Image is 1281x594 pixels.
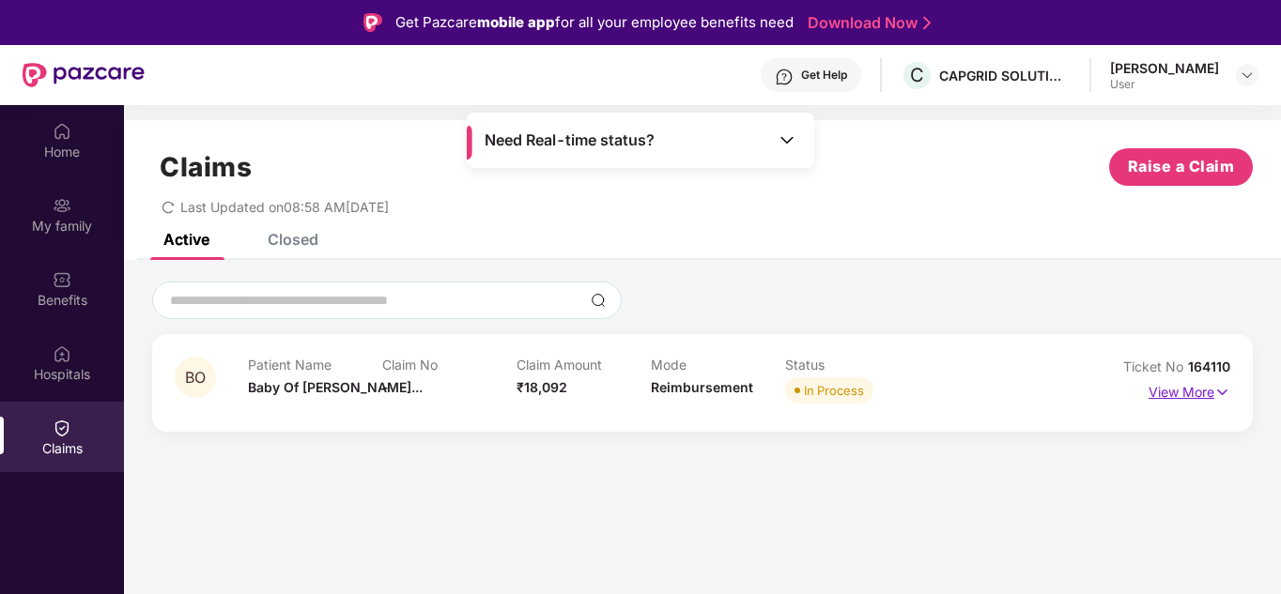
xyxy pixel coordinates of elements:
span: Last Updated on 08:58 AM[DATE] [180,199,389,215]
span: Baby Of [PERSON_NAME]... [248,379,423,395]
p: Patient Name [248,357,382,373]
span: ₹18,092 [517,379,567,395]
span: - [382,379,389,395]
img: New Pazcare Logo [23,63,145,87]
img: svg+xml;base64,PHN2ZyB3aWR0aD0iMjAiIGhlaWdodD0iMjAiIHZpZXdCb3g9IjAgMCAyMCAyMCIgZmlsbD0ibm9uZSIgeG... [53,196,71,215]
div: In Process [804,381,864,400]
div: Closed [268,230,318,249]
img: svg+xml;base64,PHN2ZyBpZD0iSG9tZSIgeG1sbnM9Imh0dHA6Ly93d3cudzMub3JnLzIwMDAvc3ZnIiB3aWR0aD0iMjAiIG... [53,122,71,141]
img: Toggle Icon [778,130,796,149]
img: svg+xml;base64,PHN2ZyBpZD0iSGVscC0zMngzMiIgeG1sbnM9Imh0dHA6Ly93d3cudzMub3JnLzIwMDAvc3ZnIiB3aWR0aD... [775,68,794,86]
p: Mode [651,357,785,373]
img: svg+xml;base64,PHN2ZyBpZD0iRHJvcGRvd24tMzJ4MzIiIHhtbG5zPSJodHRwOi8vd3d3LnczLm9yZy8yMDAwL3N2ZyIgd2... [1240,68,1255,83]
strong: mobile app [477,13,555,31]
p: Claim No [382,357,517,373]
button: Raise a Claim [1109,148,1253,186]
img: svg+xml;base64,PHN2ZyBpZD0iU2VhcmNoLTMyeDMyIiB4bWxucz0iaHR0cDovL3d3dy53My5vcmcvMjAwMC9zdmciIHdpZH... [591,293,606,308]
img: svg+xml;base64,PHN2ZyB4bWxucz0iaHR0cDovL3d3dy53My5vcmcvMjAwMC9zdmciIHdpZHRoPSIxNyIgaGVpZ2h0PSIxNy... [1214,382,1230,403]
span: C [910,64,924,86]
span: Reimbursement [651,379,753,395]
p: Status [785,357,919,373]
span: Ticket No [1123,358,1188,374]
div: [PERSON_NAME] [1110,59,1219,77]
a: Download Now [808,13,925,33]
div: User [1110,77,1219,92]
span: Need Real-time status? [485,130,655,150]
div: CAPGRID SOLUTIONS PRIVATE LIMITED [939,67,1071,84]
img: svg+xml;base64,PHN2ZyBpZD0iQmVuZWZpdHMiIHhtbG5zPSJodHRwOi8vd3d3LnczLm9yZy8yMDAwL3N2ZyIgd2lkdGg9Ij... [53,270,71,289]
img: svg+xml;base64,PHN2ZyBpZD0iSG9zcGl0YWxzIiB4bWxucz0iaHR0cDovL3d3dy53My5vcmcvMjAwMC9zdmciIHdpZHRoPS... [53,344,71,363]
span: redo [162,199,175,215]
p: View More [1149,377,1230,403]
span: BO [185,370,206,386]
div: Get Pazcare for all your employee benefits need [395,11,794,34]
h1: Claims [160,151,252,183]
div: Active [163,230,209,249]
div: Get Help [801,68,847,83]
span: 164110 [1188,358,1230,374]
img: svg+xml;base64,PHN2ZyBpZD0iQ2xhaW0iIHhtbG5zPSJodHRwOi8vd3d3LnczLm9yZy8yMDAwL3N2ZyIgd2lkdGg9IjIwIi... [53,419,71,437]
img: Logo [363,13,382,32]
p: Claim Amount [517,357,651,373]
span: Raise a Claim [1128,155,1235,178]
img: Stroke [923,13,931,33]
